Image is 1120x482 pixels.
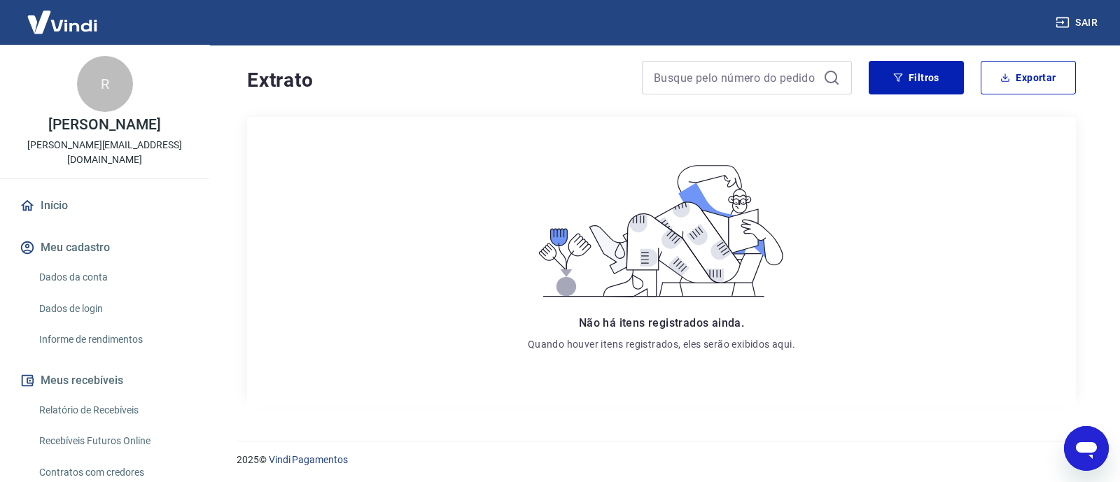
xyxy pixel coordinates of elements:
h4: Extrato [247,66,625,94]
a: Vindi Pagamentos [269,454,348,465]
button: Meu cadastro [17,232,192,263]
a: Relatório de Recebíveis [34,396,192,425]
input: Busque pelo número do pedido [654,67,818,88]
p: [PERSON_NAME] [48,118,160,132]
a: Recebíveis Futuros Online [34,427,192,455]
div: R [77,56,133,112]
button: Exportar [981,61,1076,94]
button: Meus recebíveis [17,365,192,396]
a: Informe de rendimentos [34,325,192,354]
p: Quando houver itens registrados, eles serão exibidos aqui. [528,337,795,351]
img: Vindi [17,1,108,43]
iframe: Botão para abrir a janela de mensagens [1064,426,1109,471]
p: [PERSON_NAME][EMAIL_ADDRESS][DOMAIN_NAME] [11,138,198,167]
button: Sair [1053,10,1103,36]
a: Início [17,190,192,221]
span: Não há itens registrados ainda. [579,316,744,329]
button: Filtros [869,61,964,94]
a: Dados de login [34,295,192,323]
a: Dados da conta [34,263,192,292]
p: 2025 © [237,453,1086,467]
